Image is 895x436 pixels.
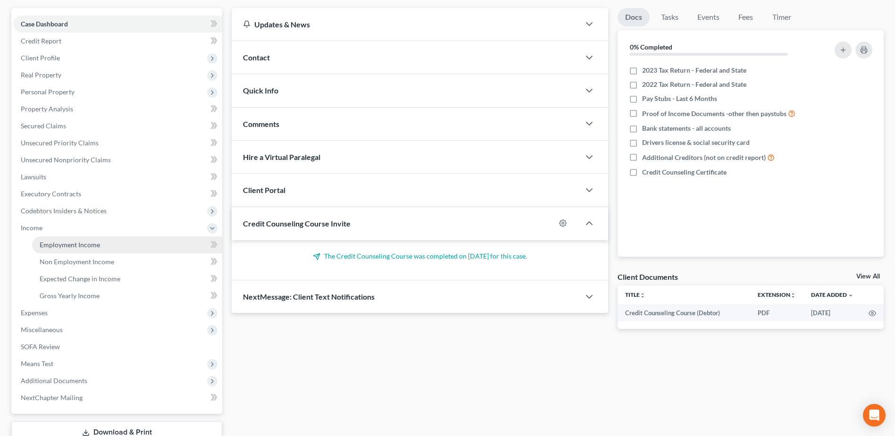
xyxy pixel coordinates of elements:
a: Property Analysis [13,101,222,117]
a: Date Added expand_more [811,291,853,298]
span: Pay Stubs - Last 6 Months [642,94,717,103]
span: Comments [243,119,279,128]
span: Credit Counseling Course Invite [243,219,351,228]
span: Miscellaneous [21,326,63,334]
a: Expected Change in Income [32,270,222,287]
i: unfold_more [790,293,796,298]
span: SOFA Review [21,343,60,351]
span: Expenses [21,309,48,317]
span: Proof of Income Documents -other then paystubs [642,109,786,118]
a: NextChapter Mailing [13,389,222,406]
span: 2023 Tax Return - Federal and State [642,66,746,75]
a: Unsecured Nonpriority Claims [13,151,222,168]
span: Quick Info [243,86,278,95]
a: Gross Yearly Income [32,287,222,304]
span: Contact [243,53,270,62]
a: Credit Report [13,33,222,50]
a: Titleunfold_more [625,291,645,298]
span: Drivers license & social security card [642,138,750,147]
a: Fees [731,8,761,26]
div: Updates & News [243,19,569,29]
strong: 0% Completed [630,43,672,51]
a: SOFA Review [13,338,222,355]
div: Client Documents [618,272,678,282]
a: Secured Claims [13,117,222,134]
i: unfold_more [640,293,645,298]
span: Unsecured Nonpriority Claims [21,156,111,164]
span: Additional Creditors (not on credit report) [642,153,766,162]
span: Non Employment Income [40,258,114,266]
div: Open Intercom Messenger [863,404,886,427]
a: Non Employment Income [32,253,222,270]
span: Income [21,224,42,232]
span: Client Profile [21,54,60,62]
a: Unsecured Priority Claims [13,134,222,151]
td: Credit Counseling Course (Debtor) [618,304,750,321]
span: Means Test [21,360,53,368]
a: Case Dashboard [13,16,222,33]
span: Hire a Virtual Paralegal [243,152,320,161]
span: Unsecured Priority Claims [21,139,99,147]
span: Additional Documents [21,377,87,385]
span: Real Property [21,71,61,79]
span: Secured Claims [21,122,66,130]
a: Events [690,8,727,26]
span: Employment Income [40,241,100,249]
span: Property Analysis [21,105,73,113]
span: Personal Property [21,88,75,96]
span: Bank statements - all accounts [642,124,731,133]
span: NextMessage: Client Text Notifications [243,292,375,301]
span: Executory Contracts [21,190,81,198]
span: Codebtors Insiders & Notices [21,207,107,215]
a: Timer [765,8,799,26]
i: expand_more [848,293,853,298]
td: [DATE] [803,304,861,321]
a: Docs [618,8,650,26]
span: Gross Yearly Income [40,292,100,300]
a: View All [856,273,880,280]
span: 2022 Tax Return - Federal and State [642,80,746,89]
a: Executory Contracts [13,185,222,202]
span: Lawsuits [21,173,46,181]
a: Tasks [653,8,686,26]
span: Case Dashboard [21,20,68,28]
a: Lawsuits [13,168,222,185]
span: Expected Change in Income [40,275,120,283]
span: Credit Report [21,37,61,45]
span: Client Portal [243,185,285,194]
td: PDF [750,304,803,321]
span: NextChapter Mailing [21,394,83,402]
a: Extensionunfold_more [758,291,796,298]
span: Credit Counseling Certificate [642,168,727,177]
a: Employment Income [32,236,222,253]
p: The Credit Counseling Course was completed on [DATE] for this case. [243,252,597,261]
